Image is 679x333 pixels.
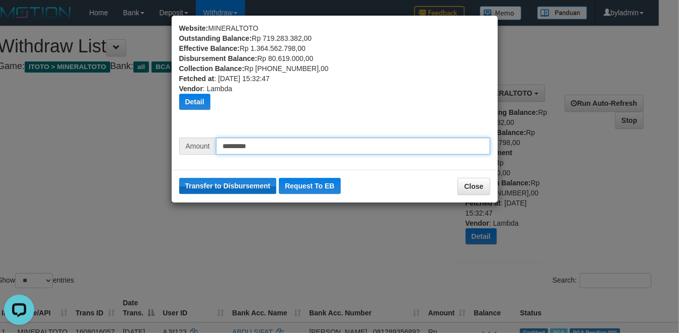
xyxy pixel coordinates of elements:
button: Transfer to Disbursement [179,178,277,194]
b: Effective Balance: [179,44,240,52]
b: Disbursement Balance: [179,54,258,62]
button: Open LiveChat chat widget [4,4,34,34]
b: Collection Balance: [179,64,245,73]
b: Website: [179,24,208,32]
span: Amount [179,138,216,155]
button: Request To EB [279,178,341,194]
button: Close [458,178,490,195]
button: Detail [179,94,210,110]
b: Fetched at [179,75,214,83]
b: Outstanding Balance: [179,34,252,42]
b: Vendor [179,85,203,93]
div: MINERALTOTO Rp 719.283.382,00 Rp 1.364.562.798,00 Rp 80.619.000,00 Rp [PHONE_NUMBER],00 : [DATE] ... [179,23,490,138]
